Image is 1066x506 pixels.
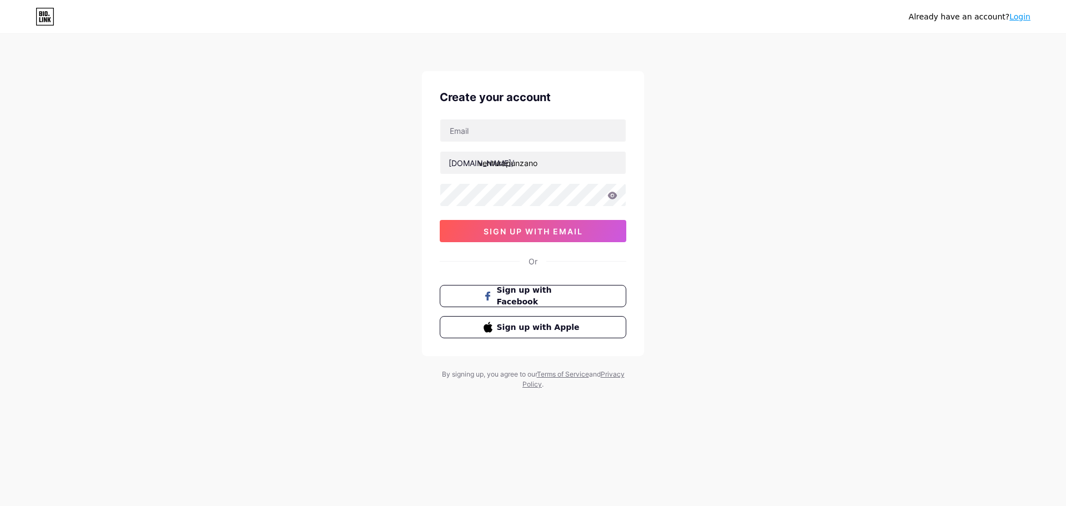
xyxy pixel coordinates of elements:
[449,157,514,169] div: [DOMAIN_NAME]/
[440,89,626,106] div: Create your account
[497,284,583,308] span: Sign up with Facebook
[440,220,626,242] button: sign up with email
[440,119,626,142] input: Email
[537,370,589,378] a: Terms of Service
[529,255,537,267] div: Or
[440,285,626,307] button: Sign up with Facebook
[440,152,626,174] input: username
[484,227,583,236] span: sign up with email
[497,322,583,333] span: Sign up with Apple
[909,11,1030,23] div: Already have an account?
[440,316,626,338] button: Sign up with Apple
[439,369,627,389] div: By signing up, you agree to our and .
[1009,12,1030,21] a: Login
